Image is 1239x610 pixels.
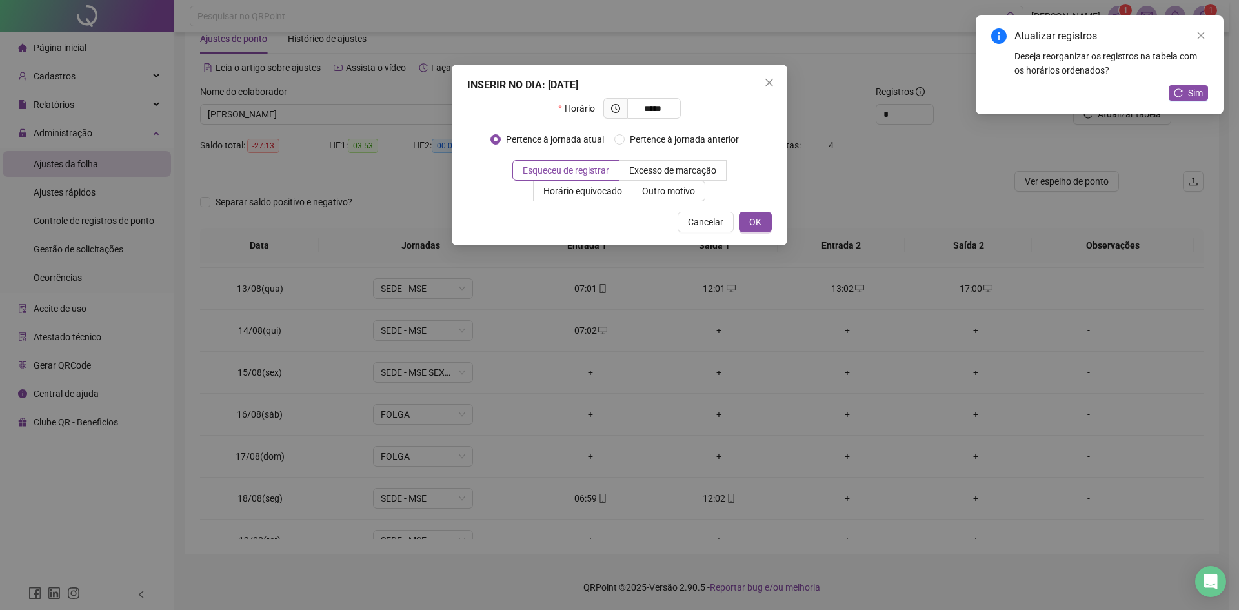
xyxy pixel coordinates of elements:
button: OK [739,212,772,232]
span: Excesso de marcação [629,165,716,176]
div: INSERIR NO DIA : [DATE] [467,77,772,93]
a: Close [1194,28,1208,43]
div: Open Intercom Messenger [1195,566,1226,597]
span: reload [1174,88,1183,97]
span: clock-circle [611,104,620,113]
button: Sim [1169,85,1208,101]
span: OK [749,215,761,229]
span: close [764,77,774,88]
label: Horário [558,98,603,119]
button: Close [759,72,780,93]
span: Outro motivo [642,186,695,196]
span: Esqueceu de registrar [523,165,609,176]
div: Atualizar registros [1014,28,1208,44]
span: Sim [1188,86,1203,100]
span: Pertence à jornada atual [501,132,609,147]
div: Deseja reorganizar os registros na tabela com os horários ordenados? [1014,49,1208,77]
span: info-circle [991,28,1007,44]
span: close [1196,31,1205,40]
span: Pertence à jornada anterior [625,132,744,147]
span: Horário equivocado [543,186,622,196]
span: Cancelar [688,215,723,229]
button: Cancelar [678,212,734,232]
